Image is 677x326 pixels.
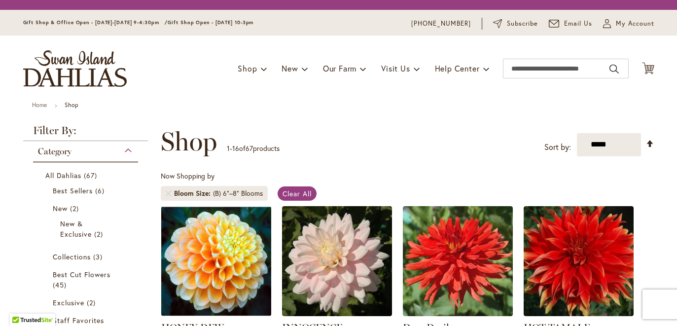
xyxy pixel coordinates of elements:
[238,63,257,73] span: Shop
[493,19,538,29] a: Subscribe
[174,188,213,198] span: Bloom Size
[53,297,121,308] a: Exclusive
[32,101,47,109] a: Home
[411,19,471,29] a: [PHONE_NUMBER]
[524,206,634,316] img: Hot Tamale
[161,309,271,318] a: Honey Dew
[70,203,81,214] span: 2
[65,101,78,109] strong: Shop
[161,127,217,156] span: Shop
[7,291,35,319] iframe: Launch Accessibility Center
[23,125,148,141] strong: Filter By:
[282,206,392,316] img: INNOCENCE
[507,19,538,29] span: Subscribe
[524,309,634,318] a: Hot Tamale
[283,189,312,198] span: Clear All
[323,63,356,73] span: Our Farm
[168,19,253,26] span: Gift Shop Open - [DATE] 10-3pm
[38,146,71,157] span: Category
[246,144,253,153] span: 67
[282,309,392,318] a: INNOCENCE
[403,206,513,316] img: Dare Devil
[53,280,69,290] span: 45
[23,50,127,87] a: store logo
[544,138,571,156] label: Sort by:
[84,170,100,181] span: 67
[94,229,106,239] span: 2
[53,270,111,279] span: Best Cut Flowers
[213,188,263,198] div: (B) 6"–8" Blooms
[282,63,298,73] span: New
[95,185,107,196] span: 6
[53,269,121,290] a: Best Cut Flowers
[53,204,68,213] span: New
[23,19,168,26] span: Gift Shop & Office Open - [DATE]-[DATE] 9-4:30pm /
[87,297,98,308] span: 2
[53,185,121,196] a: Best Sellers
[166,190,172,196] a: Remove Bloom Size (B) 6"–8" Blooms
[93,252,105,262] span: 3
[435,63,480,73] span: Help Center
[53,252,121,262] a: Collections
[381,63,410,73] span: Visit Us
[227,141,280,156] p: - of products
[60,218,114,239] a: New &amp; Exclusive
[161,206,271,316] img: Honey Dew
[45,171,82,180] span: All Dahlias
[564,19,592,29] span: Email Us
[53,316,105,325] span: Staff Favorites
[278,186,317,201] a: Clear All
[403,309,513,318] a: Dare Devil
[60,219,92,239] span: New & Exclusive
[53,298,84,307] span: Exclusive
[549,19,592,29] a: Email Us
[227,144,230,153] span: 1
[161,171,214,181] span: Now Shopping by
[53,186,93,195] span: Best Sellers
[53,203,121,214] a: New
[232,144,239,153] span: 16
[45,170,129,181] a: All Dahlias
[603,19,654,29] button: My Account
[53,252,91,261] span: Collections
[616,19,654,29] span: My Account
